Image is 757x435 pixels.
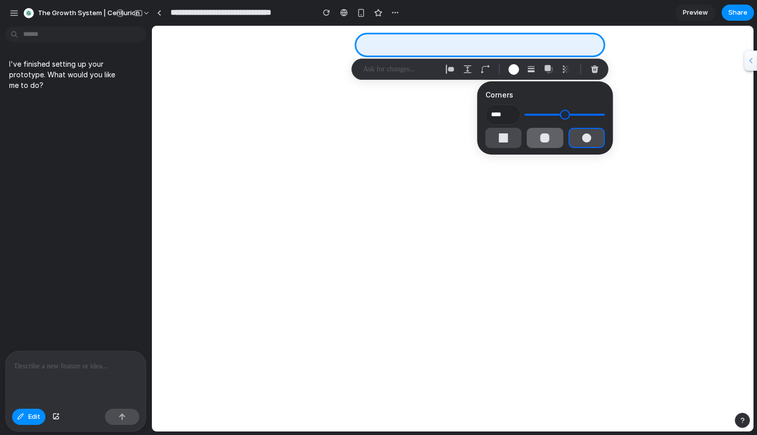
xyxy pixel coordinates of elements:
span: Edit [28,412,40,422]
span: The Growth System | Centurion [38,8,140,18]
h3: Corners [485,89,605,100]
button: Edit [12,409,45,425]
p: I've finished setting up your prototype. What would you like me to do? [9,59,117,90]
span: Preview [683,8,708,18]
span: Share [728,8,747,18]
button: Share [722,5,754,21]
a: Preview [675,5,716,21]
button: The Growth System | Centurion [20,5,155,21]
